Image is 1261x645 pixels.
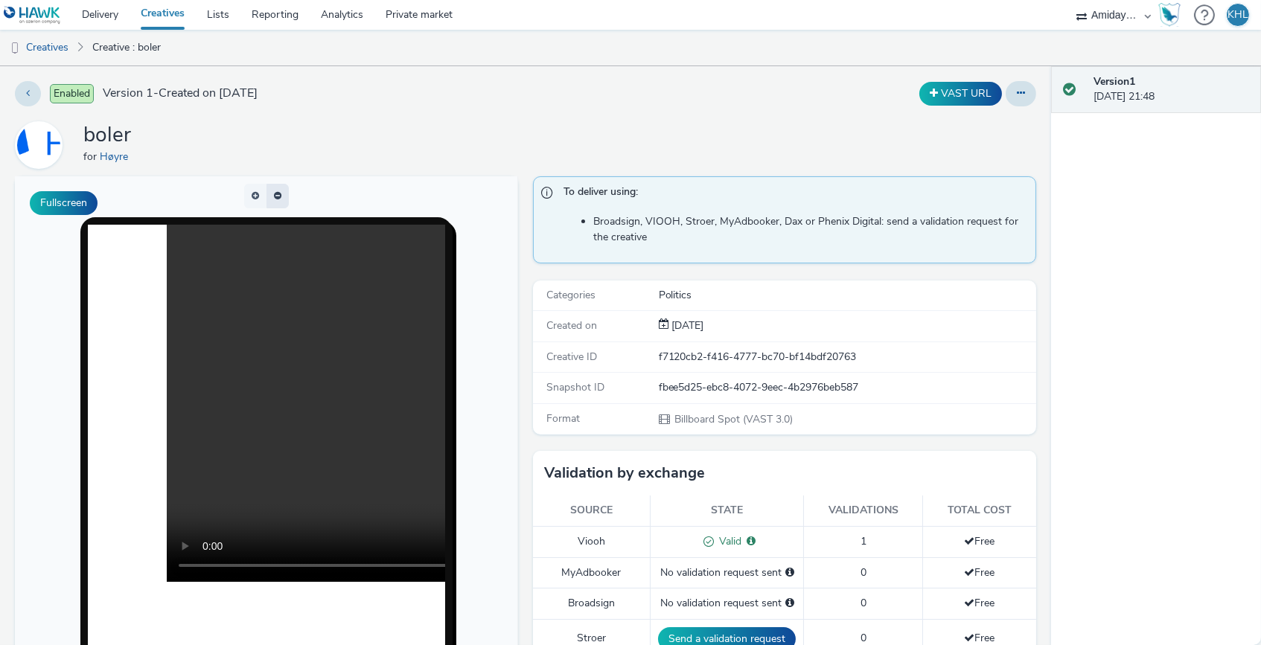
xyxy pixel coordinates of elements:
li: Broadsign, VIOOH, Stroer, MyAdbooker, Dax or Phenix Digital: send a validation request for the cr... [593,214,1028,245]
th: Source [533,495,651,526]
img: Hawk Academy [1158,3,1181,27]
div: f7120cb2-f416-4777-bc70-bf14bdf20763 [659,350,1035,365]
td: Broadsign [533,588,651,619]
td: MyAdbooker [533,557,651,588]
span: Billboard Spot (VAST 3.0) [674,412,794,426]
span: Created on [546,318,597,333]
span: Free [964,534,995,548]
span: Snapshot ID [546,380,604,394]
td: Viooh [533,526,651,557]
span: 0 [861,596,866,610]
span: 1 [861,534,866,548]
strong: Version 1 [1094,74,1135,89]
div: KHL [1228,4,1248,26]
span: Free [964,631,995,645]
div: Please select a deal below and click on Send to send a validation request to Broadsign. [785,596,794,611]
a: Høyre [100,150,134,164]
div: Duplicate the creative as a VAST URL [916,82,1006,106]
a: Høyre [15,138,68,152]
h3: Validation by exchange [544,462,705,484]
img: undefined Logo [4,6,61,25]
a: Creative : boler [85,30,168,65]
span: Free [964,565,995,580]
button: Fullscreen [30,191,98,215]
div: No validation request sent [658,596,796,611]
span: Free [964,596,995,610]
span: 0 [861,631,866,645]
img: Høyre [17,123,60,167]
img: dooh [7,41,22,56]
a: Hawk Academy [1158,3,1187,27]
span: 0 [861,565,866,580]
span: Version 1 - Created on [DATE] [103,85,258,102]
th: State [651,495,804,526]
div: fbee5d25-ebc8-4072-9eec-4b2976beb587 [659,380,1035,395]
button: VAST URL [919,82,1002,106]
div: Creation 13 August 2025, 21:48 [669,318,704,333]
span: Categories [546,288,596,302]
span: Creative ID [546,350,597,364]
span: for [83,150,100,164]
span: Enabled [50,84,94,103]
div: Please select a deal below and click on Send to send a validation request to MyAdbooker. [785,565,794,580]
div: Politics [659,288,1035,303]
span: To deliver using: [564,184,1021,204]
th: Total cost [923,495,1036,526]
span: Valid [714,534,741,548]
span: Format [546,411,580,426]
h1: boler [83,121,134,150]
div: No validation request sent [658,565,796,580]
span: [DATE] [669,318,704,333]
th: Validations [804,495,923,526]
div: [DATE] 21:48 [1094,74,1249,105]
